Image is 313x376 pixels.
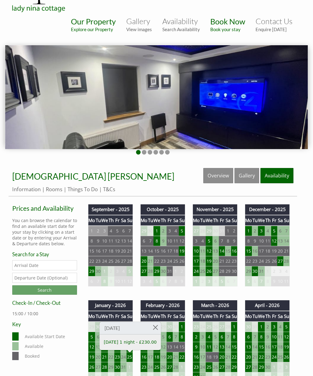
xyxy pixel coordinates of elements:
[193,204,238,215] th: November - 2025
[225,246,231,256] td: 15
[225,215,231,226] th: Sa
[127,215,133,226] th: Su
[265,215,271,226] th: Th
[271,311,277,322] th: Fr
[231,256,237,266] td: 23
[193,226,200,236] td: 27
[179,311,185,322] th: Su
[219,256,225,266] td: 21
[200,226,206,236] td: 28
[12,251,77,257] h3: Search for a Stay
[114,226,120,236] td: 5
[231,236,237,246] td: 9
[225,311,231,322] th: Sa
[104,339,157,345] a: [DATE] 1 night - £230.00
[120,215,127,226] th: Sa
[173,332,179,342] td: 7
[173,322,179,332] td: 31
[160,226,166,236] td: 2
[245,256,252,266] td: 22
[245,215,252,226] th: Mo
[200,215,206,226] th: Tu
[153,266,160,276] td: 29
[173,276,179,287] td: 8
[127,276,133,287] td: 12
[12,204,77,212] h2: Prices and Availability
[271,215,277,226] th: Fr
[101,226,108,236] td: 3
[245,311,252,322] th: Mo
[88,276,95,287] td: 6
[200,266,206,276] td: 25
[108,311,114,322] th: Th
[245,300,290,311] th: April - 2026
[283,215,289,226] th: Su
[245,246,252,256] td: 15
[114,246,120,256] td: 19
[179,266,185,276] td: 2
[141,266,148,276] td: 27
[179,276,185,287] td: 9
[231,322,237,332] td: 1
[206,226,212,236] td: 29
[95,246,101,256] td: 16
[206,256,212,266] td: 19
[206,311,212,322] th: We
[206,322,212,332] td: 25
[153,226,160,236] td: 1
[219,226,225,236] td: 31
[271,256,277,266] td: 26
[88,300,133,311] th: January - 2026
[245,266,252,276] td: 29
[210,17,245,32] a: Book NowBook your stay
[147,311,153,322] th: Tu
[12,171,174,181] a: [DEMOGRAPHIC_DATA] [PERSON_NAME]
[212,322,219,332] td: 26
[200,332,206,342] td: 3
[120,236,127,246] td: 13
[95,236,101,246] td: 9
[193,311,200,322] th: Mo
[88,236,95,246] td: 8
[200,246,206,256] td: 11
[283,266,289,276] td: 4
[127,236,133,246] td: 14
[256,16,293,32] a: Contact UsEnquire [DATE]
[120,311,127,322] th: Sa
[231,276,237,287] td: 7
[127,256,133,266] td: 28
[88,266,95,276] td: 29
[160,311,166,322] th: Th
[114,311,120,322] th: Fr
[245,226,252,236] td: 1
[114,215,120,226] th: Fr
[108,266,114,276] td: 2
[234,168,259,183] a: Gallery
[283,226,289,236] td: 7
[225,332,231,342] td: 7
[277,276,283,287] td: 10
[167,215,173,226] th: Fr
[277,236,283,246] td: 13
[120,276,127,287] td: 11
[271,322,277,332] td: 3
[101,215,108,226] th: We
[283,256,289,266] td: 28
[88,322,95,332] td: 29
[127,266,133,276] td: 5
[219,322,225,332] td: 27
[95,311,101,322] th: Tu
[212,236,219,246] td: 6
[258,256,265,266] td: 24
[206,266,212,276] td: 26
[245,204,290,215] th: December - 2025
[193,215,200,226] th: Mo
[203,168,233,183] a: Overview
[95,332,101,342] td: 6
[265,246,271,256] td: 18
[12,273,77,283] input: Departure Date (Optional)
[160,332,166,342] td: 5
[271,236,277,246] td: 12
[265,311,271,322] th: Th
[95,322,101,332] td: 30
